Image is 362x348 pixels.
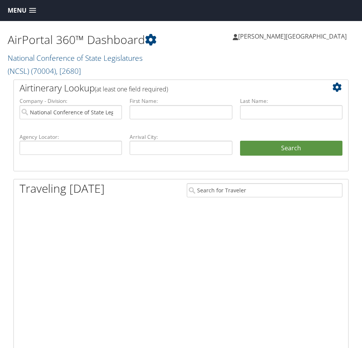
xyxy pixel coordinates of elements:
[8,7,26,14] span: Menu
[240,141,342,156] button: Search
[8,32,181,48] h1: AirPortal 360™ Dashboard
[238,32,347,41] span: [PERSON_NAME][GEOGRAPHIC_DATA]
[240,97,342,105] label: Last Name:
[130,133,232,141] label: Arrival City:
[95,85,168,93] span: (at least one field required)
[20,133,122,141] label: Agency Locator:
[233,25,354,48] a: [PERSON_NAME][GEOGRAPHIC_DATA]
[187,183,342,197] input: Search for Traveler
[20,181,105,197] h1: Traveling [DATE]
[130,97,232,105] label: First Name:
[56,66,81,76] span: , [ 2680 ]
[20,81,314,94] h2: Airtinerary Lookup
[4,4,40,17] a: Menu
[8,53,143,76] a: National Conference of State Legislatures (NCSL)
[20,97,122,105] label: Company - Division:
[31,66,56,76] span: ( 70004 )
